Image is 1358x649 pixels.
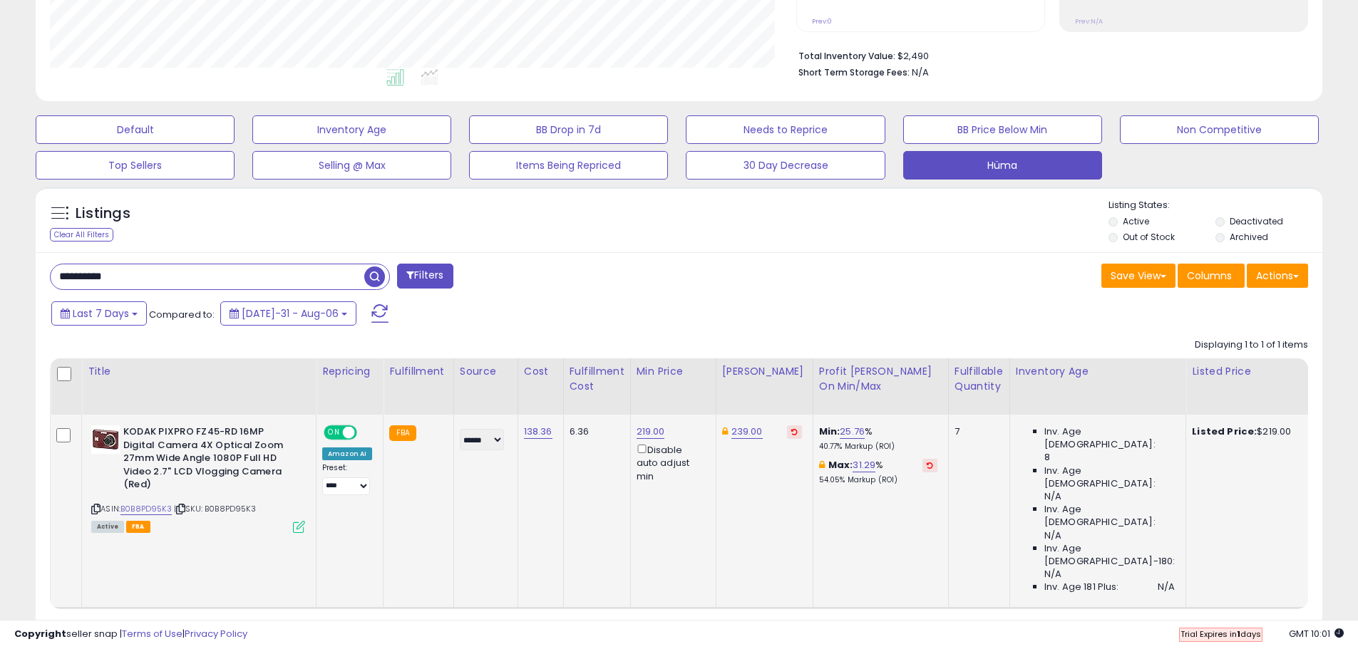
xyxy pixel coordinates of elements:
[322,364,377,379] div: Repricing
[1044,425,1175,451] span: Inv. Age [DEMOGRAPHIC_DATA]:
[1044,490,1061,503] span: N/A
[325,427,343,439] span: ON
[252,151,451,180] button: Selling @ Max
[1123,215,1149,227] label: Active
[355,427,378,439] span: OFF
[819,475,937,485] p: 54.05% Markup (ROI)
[686,115,885,144] button: Needs to Reprice
[828,458,853,472] b: Max:
[91,425,120,454] img: 41moA8KT4pL._SL40_.jpg
[1044,464,1175,490] span: Inv. Age [DEMOGRAPHIC_DATA]:
[903,151,1102,180] button: Hüma
[322,463,372,495] div: Preset:
[637,442,705,483] div: Disable auto adjust min
[389,364,447,379] div: Fulfillment
[570,425,619,438] div: 6.36
[76,204,130,224] h5: Listings
[1187,269,1232,283] span: Columns
[322,447,372,460] div: Amazon AI
[722,364,807,379] div: [PERSON_NAME]
[1289,627,1344,640] span: 2025-08-14 10:01 GMT
[51,301,147,326] button: Last 7 Days
[120,503,172,515] a: B0B8PD95K3
[149,308,215,321] span: Compared to:
[1016,364,1180,379] div: Inventory Age
[819,442,937,452] p: 40.77% Markup (ROI)
[798,50,895,62] b: Total Inventory Value:
[453,358,518,415] th: CSV column name: cust_attr_1_Source
[1192,364,1315,379] div: Listed Price
[1192,425,1257,438] b: Listed Price:
[88,364,310,379] div: Title
[389,425,416,441] small: FBA
[220,301,356,326] button: [DATE]-31 - Aug-06
[813,358,948,415] th: The percentage added to the cost of goods (COGS) that forms the calculator for Min & Max prices.
[1075,17,1103,26] small: Prev: N/A
[1044,581,1119,593] span: Inv. Age 181 Plus:
[50,228,113,242] div: Clear All Filters
[242,306,339,321] span: [DATE]-31 - Aug-06
[912,66,929,79] span: N/A
[1195,338,1308,352] div: Displaying 1 to 1 of 1 items
[853,458,875,472] a: 31.29
[252,115,451,144] button: Inventory Age
[955,425,999,438] div: 7
[812,17,832,26] small: Prev: 0
[637,425,665,439] a: 219.00
[73,306,129,321] span: Last 7 Days
[955,364,1004,394] div: Fulfillable Quantity
[1230,215,1283,227] label: Deactivated
[903,115,1102,144] button: BB Price Below Min
[840,425,865,439] a: 25.76
[686,151,885,180] button: 30 Day Decrease
[1044,568,1061,581] span: N/A
[819,459,937,485] div: %
[174,503,256,514] span: | SKU: B0B8PD95K3
[819,364,942,394] div: Profit [PERSON_NAME] on Min/Max
[819,425,840,438] b: Min:
[126,521,150,533] span: FBA
[36,115,235,144] button: Default
[36,151,235,180] button: Top Sellers
[524,425,552,439] a: 138.36
[123,425,297,495] b: KODAK PIXPRO FZ45-RD 16MP Digital Camera 4X Optical Zoom 27mm Wide Angle 1080P Full HD Video 2.7"...
[1180,628,1261,640] span: Trial Expires in days
[1230,231,1268,243] label: Archived
[637,364,710,379] div: Min Price
[14,628,247,641] div: seller snap | |
[798,66,910,78] b: Short Term Storage Fees:
[570,364,624,394] div: Fulfillment Cost
[819,425,937,452] div: %
[469,151,668,180] button: Items Being Repriced
[1237,628,1240,640] b: 1
[1108,199,1322,212] p: Listing States:
[1178,264,1245,288] button: Columns
[798,46,1297,63] li: $2,490
[185,627,247,640] a: Privacy Policy
[1044,503,1175,529] span: Inv. Age [DEMOGRAPHIC_DATA]:
[460,364,512,379] div: Source
[122,627,182,640] a: Terms of Use
[1044,529,1061,542] span: N/A
[1044,542,1175,568] span: Inv. Age [DEMOGRAPHIC_DATA]-180:
[14,627,66,640] strong: Copyright
[1192,425,1310,438] div: $219.00
[1101,264,1176,288] button: Save View
[91,425,305,531] div: ASIN:
[524,364,557,379] div: Cost
[91,521,124,533] span: All listings currently available for purchase on Amazon
[1123,231,1175,243] label: Out of Stock
[1247,264,1308,288] button: Actions
[731,425,763,439] a: 239.00
[1044,451,1050,464] span: 8
[397,264,453,289] button: Filters
[469,115,668,144] button: BB Drop in 7d
[1120,115,1319,144] button: Non Competitive
[1158,581,1175,593] span: N/A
